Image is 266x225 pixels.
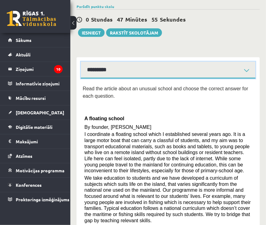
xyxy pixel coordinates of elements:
button: Iesniegt [78,28,105,37]
span: 55 [152,16,158,23]
span: By founder, [PERSON_NAME] [85,125,152,130]
span: 0 [86,16,89,23]
a: Parādīt punktu skalu [77,4,114,9]
a: Atzīmes [8,149,63,163]
a: Rakstīt skolotājam [106,28,162,37]
a: Sākums [8,33,63,47]
a: Informatīvie ziņojumi [8,76,63,91]
a: Konferences [8,178,63,192]
span: Mācību resursi [16,95,46,101]
a: Maksājumi [8,134,63,149]
a: Aktuāli [8,47,63,62]
i: 10 [54,65,63,73]
legend: Informatīvie ziņojumi [16,76,63,91]
span: Digitālie materiāli [16,124,52,130]
span: Read the article about an unusual school and choose the correct answer for each question. [83,86,248,99]
a: Digitālie materiāli [8,120,63,134]
a: [DEMOGRAPHIC_DATA] [8,105,63,120]
span: I coordinate a floating school which I established several years ago. It is a large motor boat th... [85,132,250,173]
span: A floating school [85,116,124,121]
span: [DEMOGRAPHIC_DATA] [16,110,64,115]
span: Konferences [16,182,42,188]
a: Rīgas 1. Tālmācības vidusskola [7,11,56,26]
span: Motivācijas programma [16,168,64,173]
span: Sākums [16,37,31,43]
span: Atzīmes [16,153,32,159]
a: Mācību resursi [8,91,63,105]
span: 47 [117,16,123,23]
span: Sekundes [160,16,186,23]
span: Minūtes [125,16,147,23]
a: Motivācijas programma [8,163,63,178]
span: Stundas [91,16,113,23]
span: Proktoringa izmēģinājums [16,197,69,202]
a: Ziņojumi10 [8,62,63,76]
a: Proktoringa izmēģinājums [8,192,63,207]
span: Aktuāli [16,52,31,57]
legend: Maksājumi [16,134,63,149]
legend: Ziņojumi [16,62,63,76]
span: We take education to students and we have developed a curriculum of subjects which suits life on ... [85,175,251,223]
